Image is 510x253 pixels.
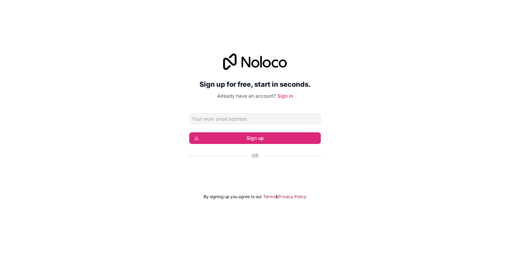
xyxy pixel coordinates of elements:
span: By signing up you agree to our [204,194,262,200]
input: Email address [189,113,321,124]
h2: Sign up for free, start in seconds. [189,78,321,91]
a: Sign in [277,93,293,99]
button: Sign up [189,132,321,144]
a: Privacy Policy [278,194,306,200]
span: & [276,194,278,200]
span: Or [252,152,258,159]
a: Terms [263,194,276,200]
span: Already have an account? [217,93,276,99]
